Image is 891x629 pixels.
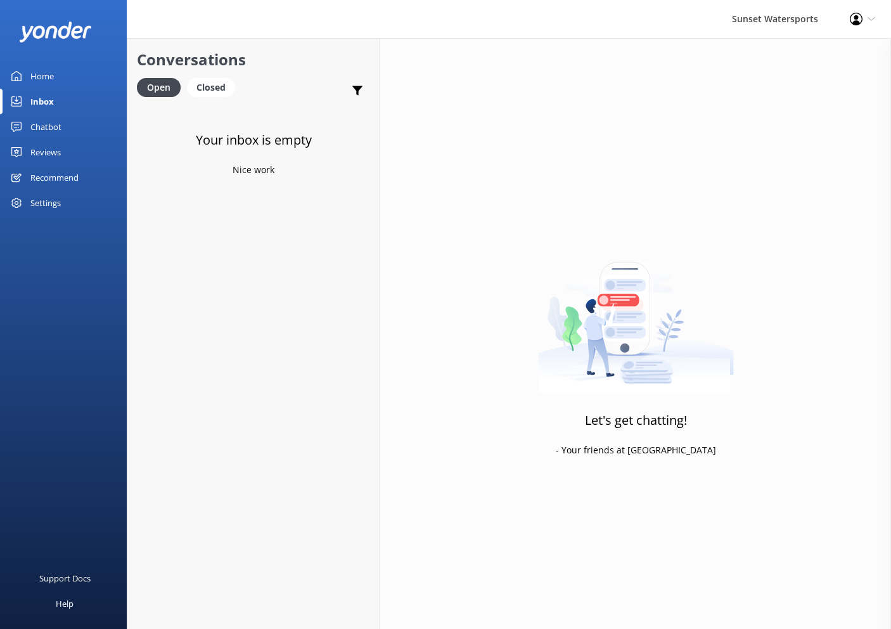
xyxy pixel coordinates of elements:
div: Chatbot [30,114,61,139]
img: artwork of a man stealing a conversation from at giant smartphone [538,235,734,394]
a: Open [137,80,187,94]
h2: Conversations [137,48,370,72]
p: - Your friends at [GEOGRAPHIC_DATA] [556,443,716,457]
a: Closed [187,80,241,94]
img: yonder-white-logo.png [19,22,92,42]
div: Settings [30,190,61,216]
div: Closed [187,78,235,97]
div: Home [30,63,54,89]
div: Help [56,591,74,616]
p: Nice work [233,163,274,177]
div: Recommend [30,165,79,190]
div: Open [137,78,181,97]
h3: Your inbox is empty [196,130,312,150]
div: Support Docs [39,566,91,591]
div: Inbox [30,89,54,114]
h3: Let's get chatting! [585,410,687,431]
div: Reviews [30,139,61,165]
